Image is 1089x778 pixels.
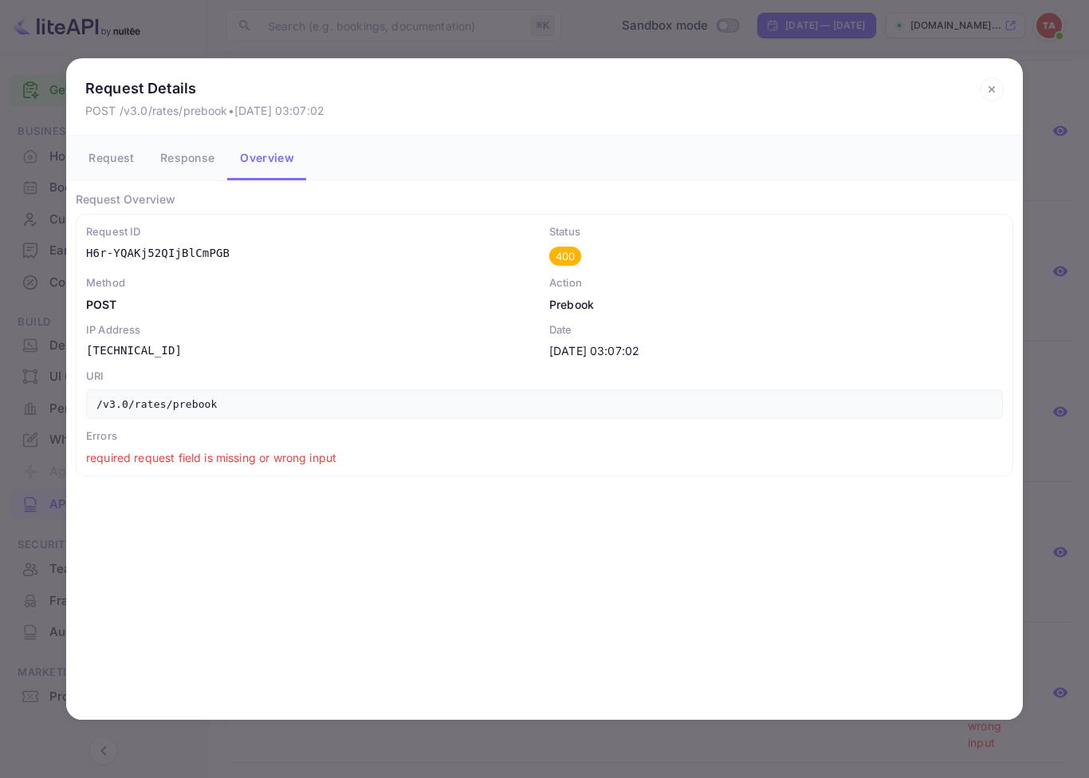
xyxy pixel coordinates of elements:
[147,136,227,180] button: Response
[86,428,1003,444] p: Errors
[549,296,1003,313] p: prebook
[86,449,1003,466] p: required request field is missing or wrong input
[86,275,540,291] p: Method
[85,102,324,119] p: POST /v3.0/rates/prebook • [DATE] 03:07:02
[549,322,1003,338] p: Date
[549,224,1003,240] p: Status
[86,322,540,338] p: IP Address
[86,224,540,240] p: Request ID
[227,136,306,180] button: Overview
[86,389,1003,420] p: /v3.0/rates/prebook
[86,369,1003,385] p: URI
[85,77,324,99] p: Request Details
[549,275,1003,291] p: Action
[549,342,1003,359] p: [DATE] 03:07:02
[86,245,540,262] p: H6r-YQAKj52QIjBlCmPGB
[86,342,540,359] p: [TECHNICAL_ID]
[549,249,581,265] span: 400
[76,136,147,180] button: Request
[86,296,540,313] p: POST
[76,191,1013,207] p: Request Overview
